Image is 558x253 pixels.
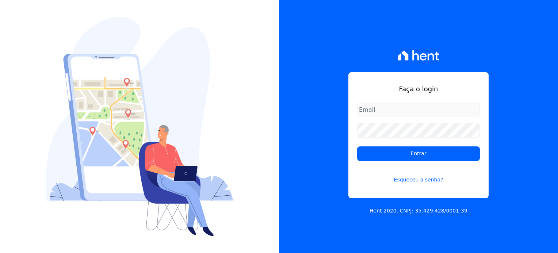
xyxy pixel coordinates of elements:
[357,84,480,94] h1: Faça o login
[46,17,233,236] img: Login
[357,146,480,161] input: Entrar
[370,207,467,215] p: Hent 2020. CNPJ: 35.429.428/0001-39
[357,103,480,117] input: Email
[357,167,480,184] a: Esqueceu a senha?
